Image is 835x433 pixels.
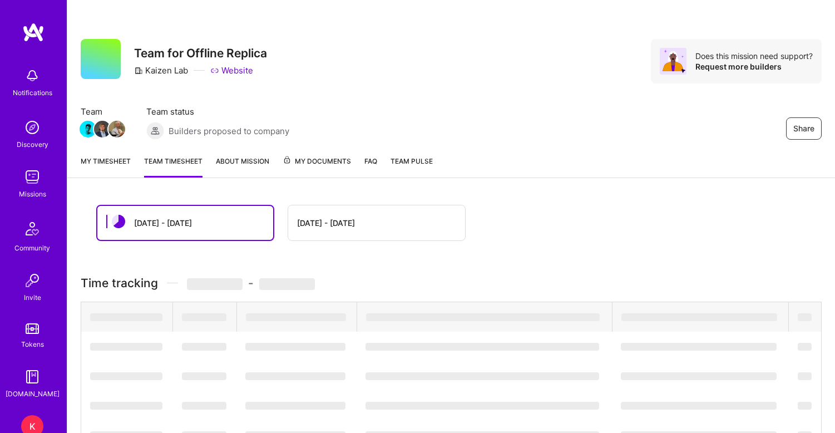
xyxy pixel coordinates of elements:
[146,106,289,117] span: Team status
[187,276,315,290] span: -
[146,122,164,140] img: Builders proposed to company
[144,155,202,178] a: Team timesheet
[365,402,599,410] span: ‌
[245,402,345,410] span: ‌
[21,269,43,292] img: Invite
[798,343,812,351] span: ‌
[365,372,599,380] span: ‌
[245,372,345,380] span: ‌
[13,87,52,99] div: Notifications
[90,313,162,321] span: ‌
[695,61,813,72] div: Request more builders
[798,402,812,410] span: ‌
[621,372,777,380] span: ‌
[21,338,44,350] div: Tokens
[283,155,351,168] span: My Documents
[169,125,289,137] span: Builders proposed to company
[81,120,95,139] a: Team Member Avatar
[134,46,267,60] h3: Team for Offline Replica
[21,65,43,87] img: bell
[24,292,41,303] div: Invite
[621,402,777,410] span: ‌
[6,388,60,400] div: [DOMAIN_NAME]
[94,121,111,137] img: Team Member Avatar
[95,120,110,139] a: Team Member Avatar
[134,66,143,75] i: icon CompanyGray
[660,48,686,75] img: Avatar
[182,402,226,410] span: ‌
[182,313,226,321] span: ‌
[21,116,43,139] img: discovery
[793,123,814,134] span: Share
[81,155,131,178] a: My timesheet
[134,217,192,229] div: [DATE] - [DATE]
[216,155,269,178] a: About Mission
[210,65,253,76] a: Website
[245,343,345,351] span: ‌
[364,155,377,178] a: FAQ
[90,372,162,380] span: ‌
[112,215,125,228] img: status icon
[14,242,50,254] div: Community
[259,278,315,290] span: ‌
[81,276,822,290] h3: Time tracking
[365,343,599,351] span: ‌
[391,155,433,178] a: Team Pulse
[391,157,433,165] span: Team Pulse
[19,188,46,200] div: Missions
[26,323,39,334] img: tokens
[81,106,124,117] span: Team
[283,155,351,178] a: My Documents
[22,22,45,42] img: logo
[246,313,346,321] span: ‌
[798,372,812,380] span: ‌
[108,121,125,137] img: Team Member Avatar
[90,343,162,351] span: ‌
[621,313,777,321] span: ‌
[19,215,46,242] img: Community
[90,402,162,410] span: ‌
[366,313,600,321] span: ‌
[297,217,355,229] div: [DATE] - [DATE]
[134,65,188,76] div: Kaizen Lab
[17,139,48,150] div: Discovery
[786,117,822,140] button: Share
[110,120,124,139] a: Team Member Avatar
[695,51,813,61] div: Does this mission need support?
[187,278,243,290] span: ‌
[21,166,43,188] img: teamwork
[182,372,226,380] span: ‌
[798,313,812,321] span: ‌
[80,121,96,137] img: Team Member Avatar
[21,366,43,388] img: guide book
[182,343,226,351] span: ‌
[621,343,777,351] span: ‌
